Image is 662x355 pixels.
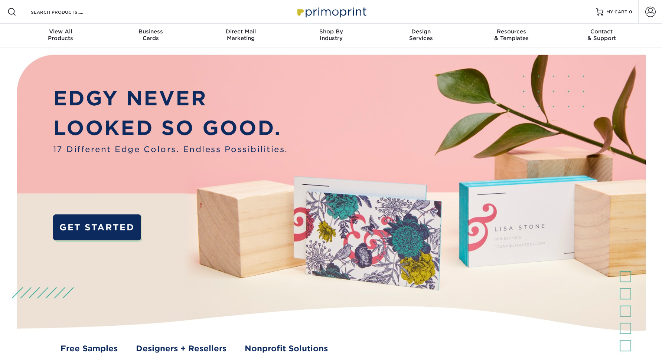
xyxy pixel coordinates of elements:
span: Design [376,28,466,35]
span: Business [105,28,196,35]
span: MY CART [606,9,627,15]
span: View All [16,28,106,35]
div: Services [376,28,466,42]
div: & Support [557,28,647,42]
a: BusinessCards [105,24,196,47]
p: LOOKED SO GOOD. [53,113,288,143]
a: Contact& Support [557,24,647,47]
a: Nonprofit Solutions [245,342,328,354]
span: Shop By [286,28,376,35]
div: Products [16,28,106,42]
span: 0 [629,9,632,14]
a: Designers + Resellers [136,342,226,354]
a: Free Samples [61,342,118,354]
a: Resources& Templates [466,24,557,47]
a: Shop ByIndustry [286,24,376,47]
span: Resources [466,28,557,35]
div: & Templates [466,28,557,42]
input: SEARCH PRODUCTS..... [30,7,102,16]
span: 17 Different Edge Colors. Endless Possibilities. [53,143,288,155]
div: Marketing [196,28,286,42]
a: DesignServices [376,24,466,47]
div: Cards [105,28,196,42]
span: Direct Mail [196,28,286,35]
span: Contact [557,28,647,35]
div: Industry [286,28,376,42]
a: View AllProducts [16,24,106,47]
a: Direct MailMarketing [196,24,286,47]
p: EDGY NEVER [53,83,288,113]
img: Primoprint [294,4,368,20]
a: GET STARTED [53,214,141,240]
